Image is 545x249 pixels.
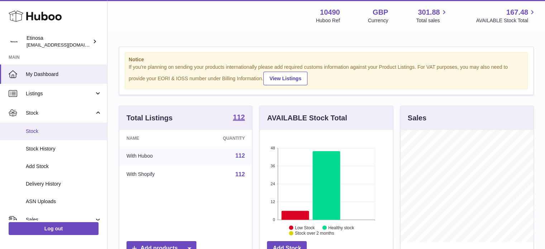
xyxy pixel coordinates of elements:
div: Currency [368,17,388,24]
span: [EMAIL_ADDRESS][DOMAIN_NAME] [27,42,105,48]
span: ASN Uploads [26,198,102,205]
td: With Huboo [119,147,191,165]
a: 112 [235,153,245,159]
a: 112 [235,171,245,177]
strong: GBP [373,8,388,17]
span: Add Stock [26,163,102,170]
th: Name [119,130,191,147]
a: 167.48 AVAILABLE Stock Total [476,8,536,24]
span: My Dashboard [26,71,102,78]
div: Etinosa [27,35,91,48]
text: Low Stock [295,225,315,230]
span: Total sales [416,17,448,24]
span: Listings [26,90,94,97]
div: Huboo Ref [316,17,340,24]
span: Stock [26,128,102,135]
td: With Shopify [119,165,191,184]
text: 0 [273,217,275,222]
text: 12 [271,200,275,204]
span: Sales [26,216,94,223]
th: Quantity [191,130,252,147]
a: 112 [233,114,245,122]
a: 301.88 Total sales [416,8,448,24]
span: Stock [26,110,94,116]
text: 48 [271,146,275,150]
a: View Listings [263,72,307,85]
strong: 10490 [320,8,340,17]
text: Healthy stock [328,225,354,230]
h3: Sales [408,113,426,123]
h3: AVAILABLE Stock Total [267,113,347,123]
span: 301.88 [418,8,440,17]
span: AVAILABLE Stock Total [476,17,536,24]
img: internalAdmin-10490@internal.huboo.com [9,36,19,47]
strong: Notice [129,56,524,63]
text: Stock over 2 months [295,231,334,236]
div: If you're planning on sending your products internationally please add required customs informati... [129,64,524,85]
text: 24 [271,182,275,186]
strong: 112 [233,114,245,121]
span: 167.48 [506,8,528,17]
span: Stock History [26,145,102,152]
h3: Total Listings [126,113,173,123]
a: Log out [9,222,99,235]
span: Delivery History [26,181,102,187]
text: 36 [271,164,275,168]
